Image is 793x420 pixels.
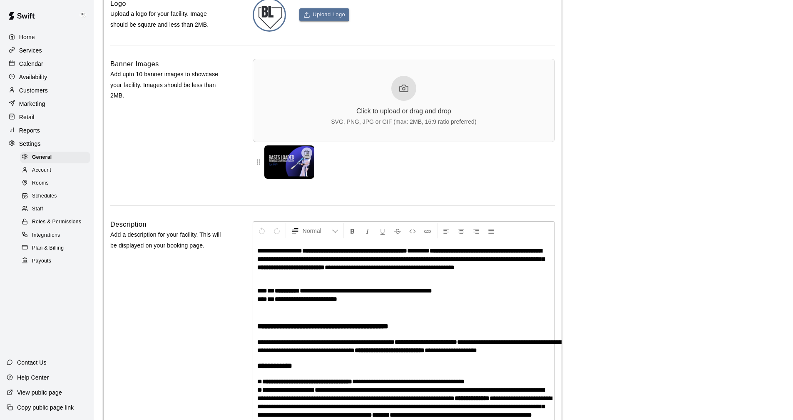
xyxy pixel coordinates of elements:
[19,140,41,148] p: Settings
[19,100,45,108] p: Marketing
[288,223,342,238] button: Formatting Options
[7,57,87,70] a: Calendar
[20,255,90,267] div: Payouts
[7,71,87,83] a: Availability
[32,153,52,162] span: General
[19,33,35,41] p: Home
[469,223,483,238] button: Right Align
[110,230,226,250] p: Add a description for your facility. This will be displayed on your booking page.
[32,166,51,175] span: Account
[20,177,94,190] a: Rooms
[20,190,94,203] a: Schedules
[7,111,87,123] a: Retail
[405,223,420,238] button: Insert Code
[32,244,64,252] span: Plan & Billing
[20,242,94,255] a: Plan & Billing
[19,46,42,55] p: Services
[331,118,476,125] div: SVG, PNG, JPG or GIF (max: 2MB, 16:9 ratio preferred)
[7,84,87,97] a: Customers
[78,10,88,20] img: Keith Brooks
[20,190,90,202] div: Schedules
[264,145,314,179] img: Banner 1
[20,255,94,267] a: Payouts
[299,8,349,21] button: Upload Logo
[110,69,226,101] p: Add upto 10 banner images to showcase your facility. Images should be less than 2MB.
[19,60,43,68] p: Calendar
[19,73,47,81] p: Availability
[255,223,269,238] button: Undo
[110,9,226,30] p: Upload a logo for your facility. Image should be square and less than 2MB.
[32,192,57,200] span: Schedules
[7,137,87,150] a: Settings
[17,403,74,412] p: Copy public page link
[19,86,48,95] p: Customers
[32,218,81,226] span: Roles & Permissions
[375,223,390,238] button: Format Underline
[7,44,87,57] a: Services
[20,203,94,216] a: Staff
[420,223,435,238] button: Insert Link
[7,97,87,110] a: Marketing
[360,223,375,238] button: Format Italics
[32,205,43,213] span: Staff
[356,107,451,115] div: Click to upload or drag and drop
[20,177,90,189] div: Rooms
[20,152,90,163] div: General
[7,124,87,137] a: Reports
[32,231,60,240] span: Integrations
[17,358,47,367] p: Contact Us
[17,373,49,382] p: Help Center
[439,223,453,238] button: Left Align
[17,388,62,397] p: View public page
[20,203,90,215] div: Staff
[20,216,90,228] div: Roles & Permissions
[20,216,94,229] a: Roles & Permissions
[20,164,94,177] a: Account
[20,229,94,242] a: Integrations
[270,223,284,238] button: Redo
[7,31,87,43] a: Home
[20,242,90,254] div: Plan & Billing
[110,219,147,230] h6: Description
[484,223,498,238] button: Justify Align
[454,223,468,238] button: Center Align
[32,179,49,187] span: Rooms
[19,126,40,135] p: Reports
[390,223,405,238] button: Format Strikethrough
[20,230,90,241] div: Integrations
[303,227,332,235] span: Normal
[346,223,360,238] button: Format Bold
[76,7,94,23] div: Keith Brooks
[19,113,35,121] p: Retail
[32,257,51,265] span: Payouts
[110,59,159,70] h6: Banner Images
[20,165,90,176] div: Account
[20,151,94,164] a: General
